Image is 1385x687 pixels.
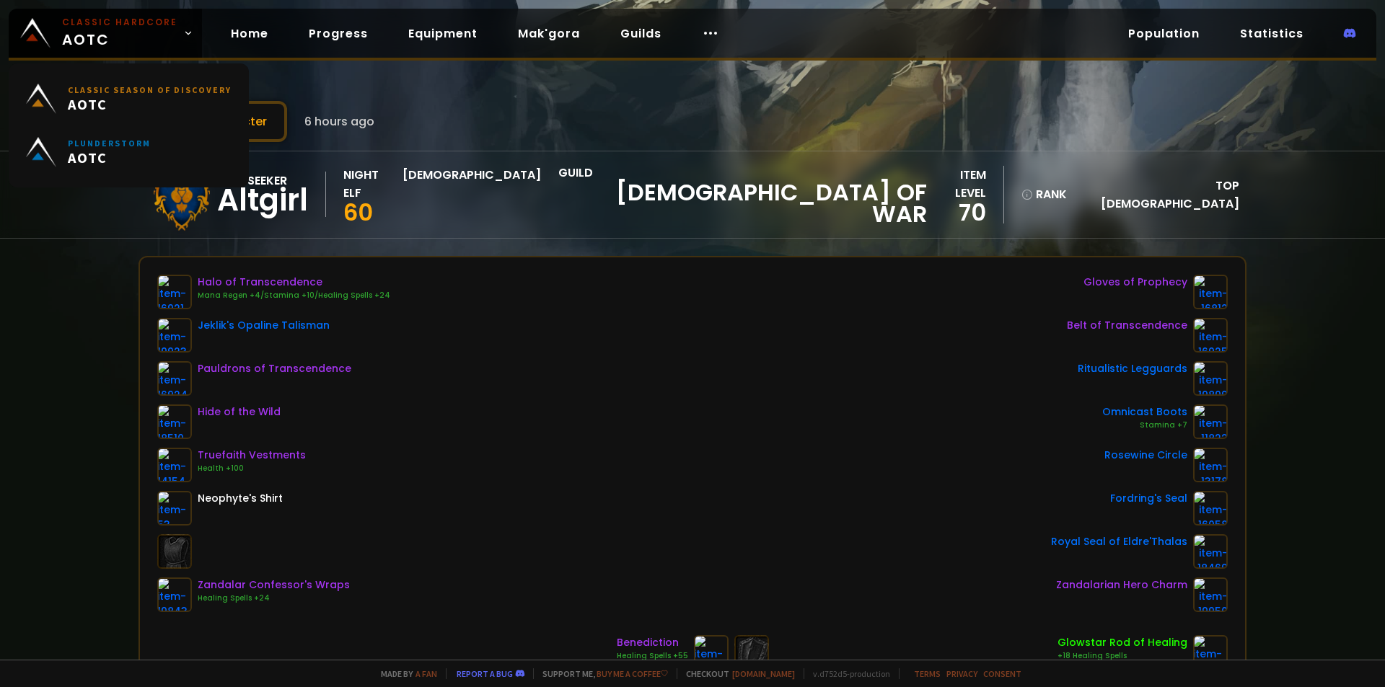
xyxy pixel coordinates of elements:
a: Equipment [397,19,489,48]
img: item-15281 [1193,635,1228,670]
a: PlunderstormAOTC [17,125,240,179]
a: Population [1117,19,1211,48]
a: Guilds [609,19,673,48]
div: Health +100 [198,463,306,474]
a: Terms [914,668,941,679]
a: Statistics [1228,19,1315,48]
img: item-16925 [1193,318,1228,353]
span: v. d752d5 - production [804,668,890,679]
a: Classic Season of DiscoveryAOTC [17,72,240,125]
div: Royal Seal of Eldre'Thalas [1051,534,1187,549]
div: Neophyte's Shirt [198,491,283,506]
img: item-13178 [1193,448,1228,482]
a: Report a bug [457,668,513,679]
span: [DEMOGRAPHIC_DATA] [1101,195,1239,212]
a: Classic HardcoreAOTC [9,9,202,58]
div: Gloves of Prophecy [1083,275,1187,290]
a: a fan [415,668,437,679]
img: item-18510 [157,404,192,439]
img: item-11822 [1193,404,1228,439]
span: [DEMOGRAPHIC_DATA] of War [558,182,927,226]
a: Buy me a coffee [597,668,668,679]
span: Support me, [533,668,668,679]
img: item-16921 [157,275,192,309]
span: AOTC [62,16,177,50]
img: item-19923 [157,318,192,353]
small: Classic Season of Discovery [68,84,232,95]
div: Omnicast Boots [1102,404,1187,420]
div: Mana Regen +4/Stamina +10/Healing Spells +24 [198,290,390,301]
img: item-19950 [1193,577,1228,612]
small: Classic Hardcore [62,16,177,29]
img: item-16812 [1193,275,1228,309]
div: Altgirl [217,190,308,212]
img: item-18469 [1193,534,1228,569]
a: [DOMAIN_NAME] [732,668,795,679]
div: Pauldrons of Transcendence [198,361,351,376]
div: Healing Spells +55 [617,650,688,662]
div: Healing Spells +24 [198,593,350,604]
img: item-19899 [1193,361,1228,396]
span: 60 [343,196,373,229]
div: Jeklik's Opaline Talisman [198,318,330,333]
img: item-16058 [1193,491,1228,526]
div: item level [927,166,986,202]
a: Progress [297,19,379,48]
div: [DEMOGRAPHIC_DATA] [403,166,541,202]
img: item-14154 [157,448,192,482]
div: Truefaith Vestments [198,448,306,463]
div: Glowstar Rod of Healing [1058,635,1187,650]
div: Belt of Transcendence [1067,318,1187,333]
a: Mak'gora [506,19,592,48]
div: Rosewine Circle [1104,448,1187,463]
div: Halo of Transcendence [198,275,390,290]
div: Fordring's Seal [1110,491,1187,506]
span: 6 hours ago [304,112,374,130]
img: item-18608 [694,635,729,670]
span: Made by [372,668,437,679]
div: Zandalar Confessor's Wraps [198,577,350,593]
small: Plunderstorm [68,138,151,149]
div: Benediction [617,635,688,650]
div: Soulseeker [217,172,308,190]
div: Top [1076,177,1239,213]
div: Stamina +7 [1102,420,1187,431]
div: Zandalarian Hero Charm [1056,577,1187,593]
div: Ritualistic Legguards [1078,361,1187,376]
a: Privacy [946,668,977,679]
span: AOTC [68,149,151,167]
span: Checkout [677,668,795,679]
a: Consent [983,668,1021,679]
a: Home [219,19,280,48]
div: +18 Healing Spells [1058,650,1187,662]
img: item-16924 [157,361,192,396]
div: Hide of the Wild [198,404,281,420]
div: 70 [927,202,986,223]
div: Night Elf [343,166,398,202]
div: rank [1021,186,1067,204]
img: item-53 [157,491,192,526]
span: AOTC [68,95,232,113]
img: item-19843 [157,577,192,612]
div: guild [558,164,927,226]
